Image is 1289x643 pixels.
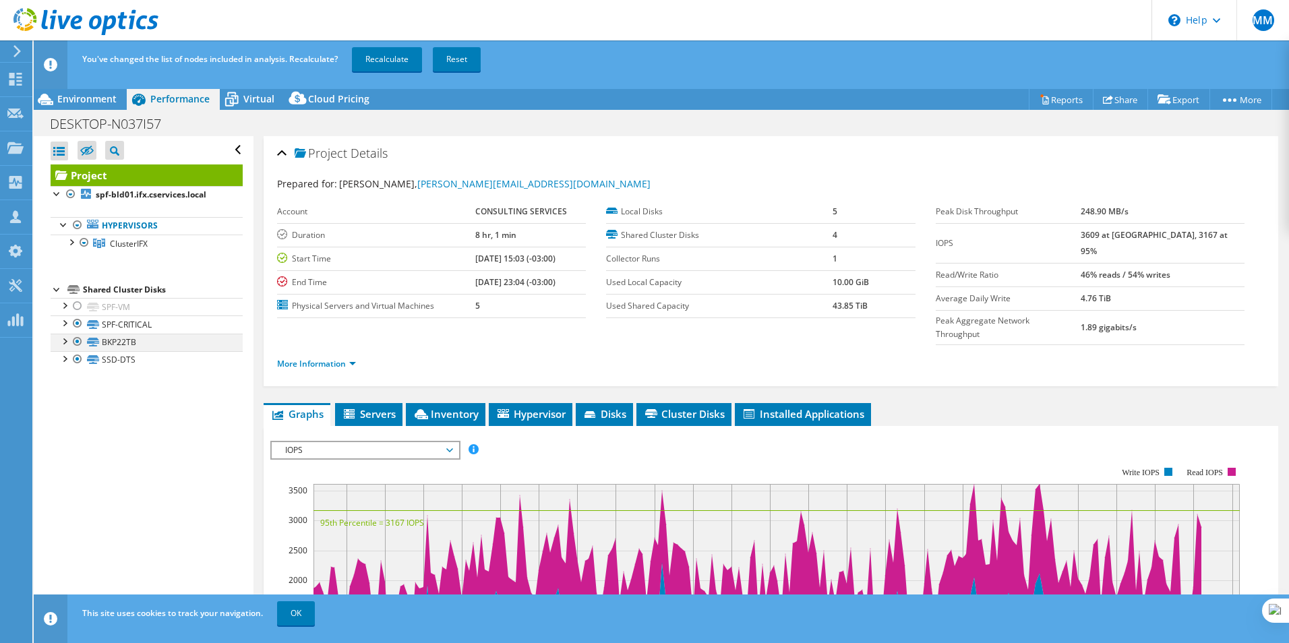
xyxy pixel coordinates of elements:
[606,228,833,242] label: Shared Cluster Disks
[1209,89,1272,110] a: More
[496,407,566,421] span: Hypervisor
[833,276,869,288] b: 10.00 GiB
[51,298,243,315] a: SPF-VM
[1081,269,1170,280] b: 46% reads / 54% writes
[1122,468,1160,477] text: Write IOPS
[289,514,307,526] text: 3000
[82,53,338,65] span: You've changed the list of nodes included in analysis. Recalculate?
[833,229,837,241] b: 4
[1081,293,1111,304] b: 4.76 TiB
[606,299,833,313] label: Used Shared Capacity
[475,229,516,241] b: 8 hr, 1 min
[96,189,206,200] b: spf-bld01.ifx.cservices.local
[1187,468,1223,477] text: Read IOPS
[243,92,274,105] span: Virtual
[742,407,864,421] span: Installed Applications
[289,574,307,586] text: 2000
[342,407,396,421] span: Servers
[936,268,1081,282] label: Read/Write Ratio
[150,92,210,105] span: Performance
[606,276,833,289] label: Used Local Capacity
[277,601,315,625] a: OK
[278,442,452,458] span: IOPS
[1168,14,1180,26] svg: \n
[936,292,1081,305] label: Average Daily Write
[295,147,347,160] span: Project
[1093,89,1148,110] a: Share
[51,235,243,252] a: ClusterIFX
[475,300,480,311] b: 5
[1147,89,1210,110] a: Export
[1253,9,1274,31] span: MM
[833,300,868,311] b: 43.85 TiB
[51,164,243,186] a: Project
[475,276,556,288] b: [DATE] 23:04 (-03:00)
[51,334,243,351] a: BKP22TB
[51,351,243,369] a: SSD-DTS
[44,117,182,131] h1: DESKTOP-N037I57
[277,177,337,190] label: Prepared for:
[351,145,388,161] span: Details
[352,47,422,71] a: Recalculate
[277,205,475,218] label: Account
[83,282,243,298] div: Shared Cluster Disks
[320,517,424,528] text: 95th Percentile = 3167 IOPS
[475,206,567,217] b: CONSULTING SERVICES
[475,253,556,264] b: [DATE] 15:03 (-03:00)
[413,407,479,421] span: Inventory
[1081,229,1228,257] b: 3609 at [GEOGRAPHIC_DATA], 3167 at 95%
[936,237,1081,250] label: IOPS
[51,186,243,204] a: spf-bld01.ifx.cservices.local
[1029,89,1093,110] a: Reports
[433,47,481,71] a: Reset
[277,228,475,242] label: Duration
[417,177,651,190] a: [PERSON_NAME][EMAIL_ADDRESS][DOMAIN_NAME]
[51,315,243,333] a: SPF-CRITICAL
[277,276,475,289] label: End Time
[289,545,307,556] text: 2500
[277,358,356,369] a: More Information
[582,407,626,421] span: Disks
[643,407,725,421] span: Cluster Disks
[606,252,833,266] label: Collector Runs
[833,206,837,217] b: 5
[308,92,369,105] span: Cloud Pricing
[339,177,651,190] span: [PERSON_NAME],
[277,252,475,266] label: Start Time
[936,314,1081,341] label: Peak Aggregate Network Throughput
[110,238,148,249] span: ClusterIFX
[1081,321,1137,333] b: 1.89 gigabits/s
[270,407,324,421] span: Graphs
[936,205,1081,218] label: Peak Disk Throughput
[833,253,837,264] b: 1
[289,485,307,496] text: 3500
[82,607,263,619] span: This site uses cookies to track your navigation.
[51,217,243,235] a: Hypervisors
[1081,206,1129,217] b: 248.90 MB/s
[606,205,833,218] label: Local Disks
[57,92,117,105] span: Environment
[277,299,475,313] label: Physical Servers and Virtual Machines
